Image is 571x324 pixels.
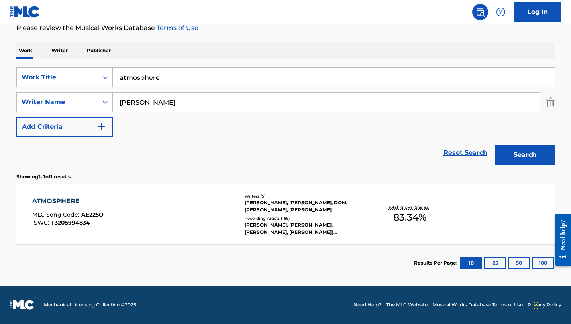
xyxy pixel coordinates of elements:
a: Log In [514,2,561,22]
div: Drag [534,294,538,318]
p: Publisher [84,42,113,59]
img: help [496,7,506,17]
p: Showing 1 - 1 of 1 results [16,173,71,180]
div: ATMOSPHERE [32,196,104,206]
a: Privacy Policy [528,301,561,308]
button: 25 [484,257,506,269]
span: Mechanical Licensing Collective © 2025 [44,301,136,308]
button: 10 [460,257,482,269]
p: Results Per Page: [414,259,459,267]
span: 83.34 % [393,210,426,225]
div: Work Title [22,73,93,82]
div: Writers ( 5 ) [245,193,365,199]
div: Writer Name [22,97,93,107]
p: Please review the Musical Works Database [16,23,555,33]
div: [PERSON_NAME], [PERSON_NAME], DOM, [PERSON_NAME], [PERSON_NAME] [245,199,365,213]
iframe: Resource Center [549,207,571,272]
a: Public Search [472,4,488,20]
p: Total Known Shares: [389,204,431,210]
span: AE225O [81,211,104,218]
a: Reset Search [440,144,491,162]
a: Terms of Use [155,24,198,32]
img: logo [10,300,34,310]
button: 50 [508,257,530,269]
div: Help [493,4,509,20]
span: ISWC : [32,219,51,226]
a: The MLC Website [386,301,428,308]
img: MLC Logo [10,6,40,18]
iframe: Chat Widget [531,286,571,324]
a: ATMOSPHEREMLC Song Code:AE225OISWC:T3205994834Writers (5)[PERSON_NAME], [PERSON_NAME], DOM, [PERS... [16,184,555,244]
p: Writer [49,42,70,59]
div: Recording Artists ( 186 ) [245,215,365,221]
img: search [475,7,485,17]
a: Musical Works Database Terms of Use [432,301,523,308]
button: Add Criteria [16,117,113,137]
button: 100 [532,257,554,269]
form: Search Form [16,67,555,169]
span: MLC Song Code : [32,211,81,218]
img: Delete Criterion [546,92,555,112]
p: Work [16,42,35,59]
div: [PERSON_NAME], [PERSON_NAME],[PERSON_NAME], [PERSON_NAME]|[PERSON_NAME], [PERSON_NAME]|[PERSON_NA... [245,221,365,236]
span: T3205994834 [51,219,90,226]
a: Need Help? [353,301,381,308]
img: 9d2ae6d4665cec9f34b9.svg [97,122,106,132]
button: Search [495,145,555,165]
